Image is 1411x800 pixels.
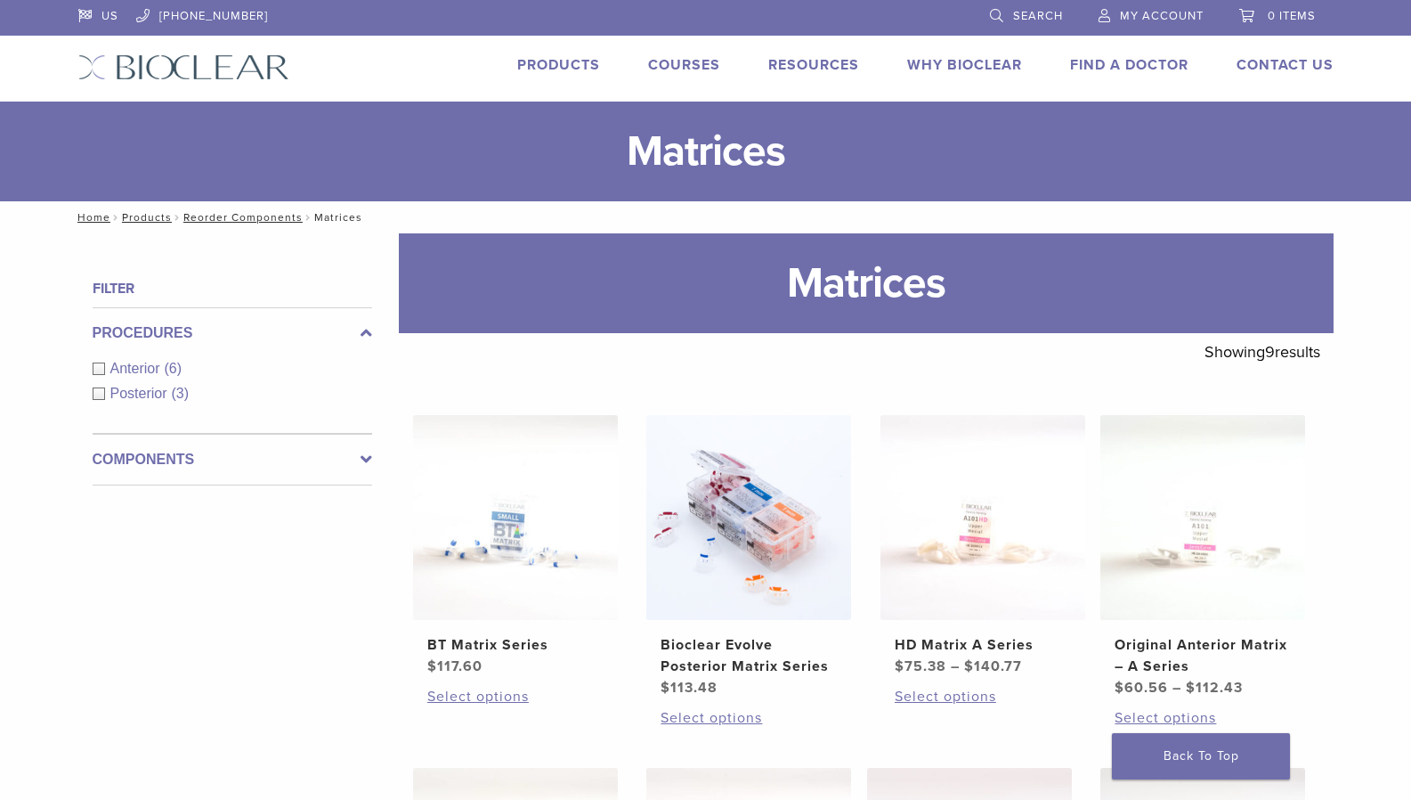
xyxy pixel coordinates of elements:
[1100,415,1305,620] img: Original Anterior Matrix - A Series
[895,657,904,675] span: $
[110,213,122,222] span: /
[517,56,600,74] a: Products
[1268,9,1316,23] span: 0 items
[880,415,1085,620] img: HD Matrix A Series
[110,386,172,401] span: Posterior
[964,657,1022,675] bdi: 140.77
[645,415,853,698] a: Bioclear Evolve Posterior Matrix SeriesBioclear Evolve Posterior Matrix Series $113.48
[427,657,482,675] bdi: 117.60
[427,634,604,656] h2: BT Matrix Series
[1186,679,1196,697] span: $
[93,322,372,344] label: Procedures
[1013,9,1063,23] span: Search
[895,634,1071,656] h2: HD Matrix A Series
[661,679,718,697] bdi: 113.48
[399,233,1334,333] h1: Matrices
[303,213,314,222] span: /
[78,54,289,80] img: Bioclear
[964,657,974,675] span: $
[110,361,165,376] span: Anterior
[907,56,1022,74] a: Why Bioclear
[768,56,859,74] a: Resources
[1120,9,1204,23] span: My Account
[65,201,1347,233] nav: Matrices
[1172,679,1181,697] span: –
[183,211,303,224] a: Reorder Components
[1204,333,1320,371] p: Showing results
[93,278,372,299] h4: Filter
[1112,733,1290,780] a: Back To Top
[646,415,851,620] img: Bioclear Evolve Posterior Matrix Series
[895,657,946,675] bdi: 75.38
[661,679,670,697] span: $
[1099,415,1307,698] a: Original Anterior Matrix - A SeriesOriginal Anterior Matrix – A Series
[1186,679,1243,697] bdi: 112.43
[165,361,182,376] span: (6)
[1115,707,1291,729] a: Select options for “Original Anterior Matrix - A Series”
[1070,56,1188,74] a: Find A Doctor
[661,707,837,729] a: Select options for “Bioclear Evolve Posterior Matrix Series”
[172,386,190,401] span: (3)
[1115,634,1291,677] h2: Original Anterior Matrix – A Series
[951,657,960,675] span: –
[427,657,437,675] span: $
[93,449,372,470] label: Components
[427,686,604,707] a: Select options for “BT Matrix Series”
[172,213,183,222] span: /
[1265,342,1275,362] span: 9
[880,415,1087,677] a: HD Matrix A SeriesHD Matrix A Series
[895,686,1071,707] a: Select options for “HD Matrix A Series”
[1115,679,1124,697] span: $
[122,211,172,224] a: Products
[1115,679,1168,697] bdi: 60.56
[648,56,720,74] a: Courses
[661,634,837,677] h2: Bioclear Evolve Posterior Matrix Series
[412,415,620,677] a: BT Matrix SeriesBT Matrix Series $117.60
[72,211,110,224] a: Home
[413,415,618,620] img: BT Matrix Series
[1237,56,1334,74] a: Contact Us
